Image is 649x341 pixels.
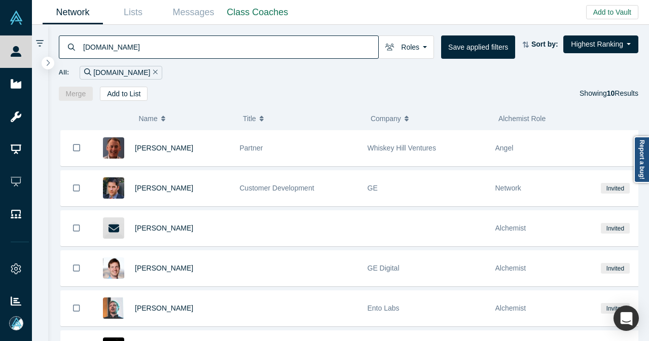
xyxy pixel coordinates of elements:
[580,87,638,101] div: Showing
[135,224,193,232] a: [PERSON_NAME]
[9,11,23,25] img: Alchemist Vault Logo
[495,304,526,312] span: Alchemist
[80,66,162,80] div: [DOMAIN_NAME]
[100,87,148,101] button: Add to List
[135,144,193,152] a: [PERSON_NAME]
[59,67,69,78] span: All:
[371,108,401,129] span: Company
[43,1,103,24] a: Network
[103,137,124,159] img: Jeff Stewart's Profile Image
[495,144,514,152] span: Angel
[563,35,638,53] button: Highest Ranking
[138,108,157,129] span: Name
[103,257,124,279] img: Joseph Richards's Profile Image
[498,115,546,123] span: Alchemist Role
[103,177,124,199] img: Jeff Erhardt's Profile Image
[495,184,521,192] span: Network
[243,108,256,129] span: Title
[9,316,23,330] img: Mia Scott's Account
[607,89,615,97] strong: 10
[59,87,93,101] button: Merge
[135,184,193,192] a: [PERSON_NAME]
[103,297,124,319] img: Henrik Brink's Profile Image
[368,264,400,272] span: GE Digital
[586,5,638,19] button: Add to Vault
[368,144,436,152] span: Whiskey Hill Ventures
[368,184,378,192] span: GE
[224,1,292,24] a: Class Coaches
[61,291,92,326] button: Bookmark
[495,224,526,232] span: Alchemist
[103,1,163,24] a: Lists
[441,35,515,59] button: Save applied filters
[607,89,638,97] span: Results
[531,40,558,48] strong: Sort by:
[371,108,488,129] button: Company
[135,304,193,312] a: [PERSON_NAME]
[61,211,92,246] button: Bookmark
[601,263,629,274] span: Invited
[163,1,224,24] a: Messages
[634,136,649,183] a: Report a bug!
[495,264,526,272] span: Alchemist
[61,251,92,286] button: Bookmark
[138,108,232,129] button: Name
[601,183,629,194] span: Invited
[61,171,92,206] button: Bookmark
[601,303,629,314] span: Invited
[61,130,92,166] button: Bookmark
[243,108,360,129] button: Title
[240,184,314,192] span: Customer Development
[135,264,193,272] a: [PERSON_NAME]
[378,35,434,59] button: Roles
[601,223,629,234] span: Invited
[82,35,378,59] input: Search by name, title, company, summary, expertise, investment criteria or topics of focus
[368,304,400,312] span: Ento Labs
[150,67,158,79] button: Remove Filter
[240,144,263,152] span: Partner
